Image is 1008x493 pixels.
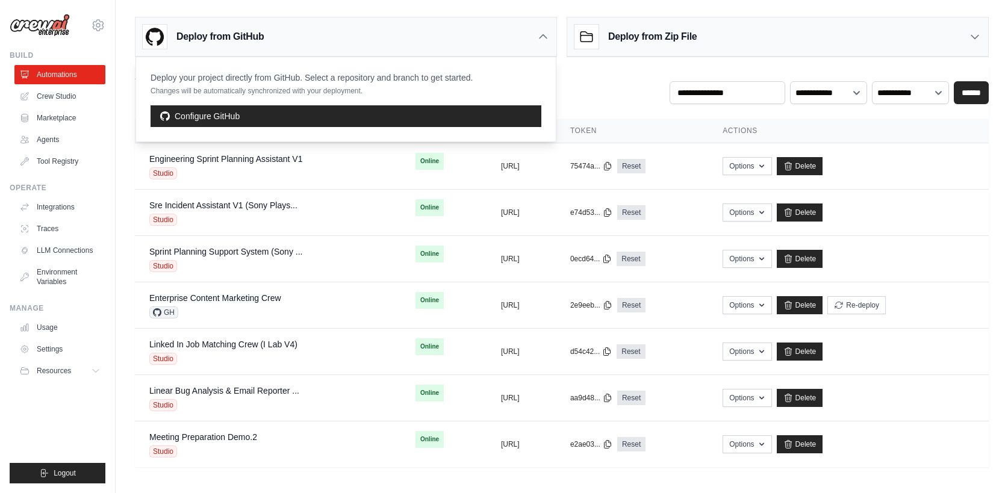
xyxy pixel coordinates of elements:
[149,445,177,457] span: Studio
[143,25,167,49] img: GitHub Logo
[570,439,612,449] button: e2ae03...
[14,108,105,128] a: Marketplace
[14,87,105,106] a: Crew Studio
[10,51,105,60] div: Build
[149,386,299,395] a: Linear Bug Analysis & Email Reporter ...
[14,262,105,291] a: Environment Variables
[617,298,646,312] a: Reset
[176,29,264,44] h3: Deploy from GitHub
[570,208,612,217] button: e74d53...
[149,154,303,164] a: Engineering Sprint Planning Assistant V1
[617,205,646,220] a: Reset
[10,183,105,193] div: Operate
[617,344,645,359] a: Reset
[415,199,444,216] span: Online
[777,203,823,222] a: Delete
[777,435,823,453] a: Delete
[723,157,771,175] button: Options
[570,254,612,264] button: 0ecd64...
[708,119,989,143] th: Actions
[149,167,177,179] span: Studio
[37,366,71,376] span: Resources
[723,435,771,453] button: Options
[777,296,823,314] a: Delete
[14,219,105,238] a: Traces
[10,303,105,313] div: Manage
[149,247,302,256] a: Sprint Planning Support System (Sony ...
[608,29,697,44] h3: Deploy from Zip File
[415,338,444,355] span: Online
[723,203,771,222] button: Options
[149,260,177,272] span: Studio
[948,435,1008,493] iframe: Chat Widget
[14,361,105,380] button: Resources
[149,340,297,349] a: Linked In Job Matching Crew (I Lab V4)
[570,347,612,356] button: d54c42...
[570,161,612,171] button: 75474a...
[617,391,646,405] a: Reset
[617,159,646,173] a: Reset
[14,318,105,337] a: Usage
[14,241,105,260] a: LLM Connections
[149,306,178,318] span: GH
[617,252,645,266] a: Reset
[149,200,297,210] a: Sre Incident Assistant V1 (Sony Plays...
[723,296,771,314] button: Options
[14,65,105,84] a: Automations
[723,250,771,268] button: Options
[415,246,444,262] span: Online
[10,463,105,483] button: Logout
[723,389,771,407] button: Options
[149,214,177,226] span: Studio
[14,197,105,217] a: Integrations
[415,153,444,170] span: Online
[149,353,177,365] span: Studio
[723,343,771,361] button: Options
[415,292,444,309] span: Online
[10,14,70,37] img: Logo
[135,119,401,143] th: Crew
[827,296,886,314] button: Re-deploy
[54,468,76,478] span: Logout
[149,432,257,442] a: Meeting Preparation Demo.2
[777,389,823,407] a: Delete
[14,152,105,171] a: Tool Registry
[570,393,612,403] button: aa9d48...
[135,84,403,96] p: Manage and monitor your active crew automations from this dashboard.
[777,343,823,361] a: Delete
[151,72,473,84] p: Deploy your project directly from GitHub. Select a repository and branch to get started.
[151,105,541,127] a: Configure GitHub
[777,250,823,268] a: Delete
[556,119,708,143] th: Token
[570,300,612,310] button: 2e9eeb...
[14,340,105,359] a: Settings
[149,399,177,411] span: Studio
[777,157,823,175] a: Delete
[149,293,281,303] a: Enterprise Content Marketing Crew
[617,437,646,451] a: Reset
[415,385,444,402] span: Online
[135,67,403,84] h2: Automations Live
[151,86,473,96] p: Changes will be automatically synchronized with your deployment.
[415,431,444,448] span: Online
[14,130,105,149] a: Agents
